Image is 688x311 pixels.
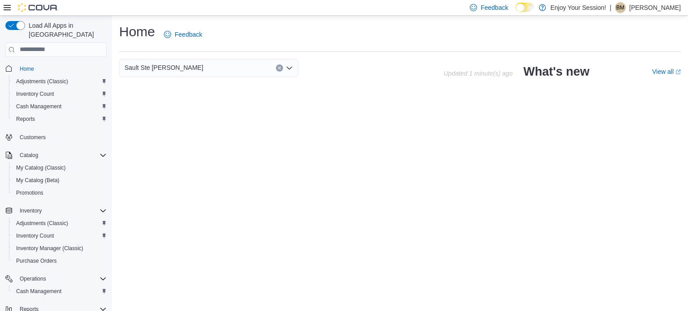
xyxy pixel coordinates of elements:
span: Home [16,63,107,74]
h2: What's new [524,64,589,79]
button: Purchase Orders [9,255,110,267]
img: Cova [18,3,58,12]
span: My Catalog (Beta) [13,175,107,186]
span: My Catalog (Beta) [16,177,60,184]
a: Cash Management [13,101,65,112]
button: Operations [16,273,50,284]
input: Dark Mode [516,3,534,12]
span: Adjustments (Classic) [13,218,107,229]
button: Inventory Manager (Classic) [9,242,110,255]
button: Inventory Count [9,230,110,242]
span: Reports [13,114,107,124]
a: Feedback [160,26,206,43]
span: Cash Management [13,286,107,297]
button: My Catalog (Classic) [9,162,110,174]
button: Adjustments (Classic) [9,217,110,230]
p: Updated 1 minute(s) ago [443,70,512,77]
a: Customers [16,132,49,143]
button: Adjustments (Classic) [9,75,110,88]
a: My Catalog (Beta) [13,175,63,186]
span: Purchase Orders [13,256,107,266]
a: Cash Management [13,286,65,297]
span: Promotions [16,189,43,196]
svg: External link [675,69,681,75]
span: Home [20,65,34,72]
span: My Catalog (Classic) [13,162,107,173]
span: Inventory Count [13,89,107,99]
span: Purchase Orders [16,257,57,264]
p: | [610,2,611,13]
button: Cash Management [9,285,110,298]
button: Open list of options [286,64,293,72]
span: Catalog [16,150,107,161]
a: My Catalog (Classic) [13,162,69,173]
a: Inventory Manager (Classic) [13,243,87,254]
span: Load All Apps in [GEOGRAPHIC_DATA] [25,21,107,39]
button: Customers [2,131,110,144]
button: Inventory [16,205,45,216]
a: Home [16,64,38,74]
span: Inventory [16,205,107,216]
a: View allExternal link [652,68,681,75]
span: Inventory [20,207,42,214]
a: Promotions [13,187,47,198]
span: Promotions [13,187,107,198]
button: Operations [2,273,110,285]
button: Catalog [16,150,42,161]
a: Adjustments (Classic) [13,76,72,87]
span: Inventory Manager (Classic) [16,245,83,252]
span: Catalog [20,152,38,159]
a: Inventory Count [13,89,58,99]
button: Cash Management [9,100,110,113]
button: Home [2,62,110,75]
p: Enjoy Your Session! [550,2,606,13]
span: Feedback [175,30,202,39]
button: Clear input [276,64,283,72]
span: Cash Management [13,101,107,112]
span: Customers [20,134,46,141]
a: Purchase Orders [13,256,60,266]
button: Inventory [2,204,110,217]
button: Inventory Count [9,88,110,100]
a: Reports [13,114,39,124]
span: Operations [16,273,107,284]
span: Operations [20,275,46,282]
button: Reports [9,113,110,125]
button: My Catalog (Beta) [9,174,110,187]
span: Feedback [481,3,508,12]
h1: Home [119,23,155,41]
button: Promotions [9,187,110,199]
span: Reports [16,115,35,123]
p: [PERSON_NAME] [629,2,681,13]
span: Cash Management [16,288,61,295]
span: Inventory Manager (Classic) [13,243,107,254]
span: Inventory Count [16,90,54,98]
span: BM [616,2,624,13]
div: Brendan Maitland [615,2,626,13]
span: Customers [16,132,107,143]
span: Cash Management [16,103,61,110]
button: Catalog [2,149,110,162]
span: Dark Mode [516,12,516,13]
a: Inventory Count [13,230,58,241]
a: Adjustments (Classic) [13,218,72,229]
span: Inventory Count [16,232,54,239]
span: My Catalog (Classic) [16,164,66,171]
span: Adjustments (Classic) [13,76,107,87]
span: Inventory Count [13,230,107,241]
span: Adjustments (Classic) [16,78,68,85]
span: Sault Ste [PERSON_NAME] [125,62,203,73]
span: Adjustments (Classic) [16,220,68,227]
